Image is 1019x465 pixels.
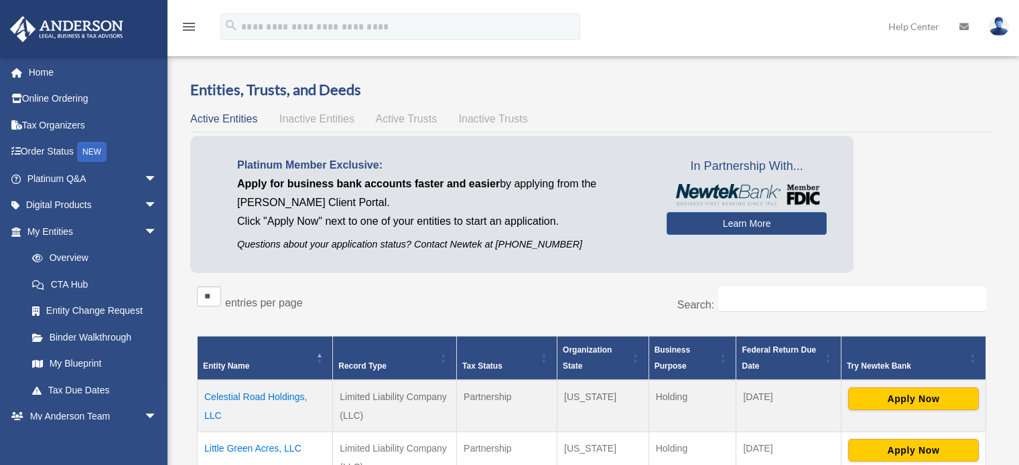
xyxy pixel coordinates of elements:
[279,113,354,124] span: Inactive Entities
[9,192,178,219] a: Digital Productsarrow_drop_down
[457,380,557,432] td: Partnership
[9,59,178,86] a: Home
[19,377,171,403] a: Tax Due Dates
[203,361,249,371] span: Entity Name
[144,218,171,246] span: arrow_drop_down
[563,345,612,371] span: Organization State
[736,380,841,432] td: [DATE]
[557,380,649,432] td: [US_STATE]
[19,351,171,377] a: My Blueprint
[673,184,820,205] img: NewtekBankLogoSM.png
[144,403,171,431] span: arrow_drop_down
[19,271,171,298] a: CTA Hub
[649,336,736,380] th: Business Purpose: Activate to sort
[144,165,171,193] span: arrow_drop_down
[848,387,979,410] button: Apply Now
[225,297,303,308] label: entries per page
[190,80,993,100] h3: Entities, Trusts, and Deeds
[9,86,178,112] a: Online Ordering
[190,113,257,124] span: Active Entities
[376,113,437,124] span: Active Trusts
[457,336,557,380] th: Tax Status: Activate to sort
[6,16,127,42] img: Anderson Advisors Platinum Portal
[333,380,457,432] td: Limited Liability Company (LLC)
[736,336,841,380] th: Federal Return Due Date: Activate to sort
[333,336,457,380] th: Record Type: Activate to sort
[742,345,816,371] span: Federal Return Due Date
[557,336,649,380] th: Organization State: Activate to sort
[181,19,197,35] i: menu
[338,361,387,371] span: Record Type
[989,17,1009,36] img: User Pic
[667,212,827,235] a: Learn More
[19,324,171,351] a: Binder Walkthrough
[655,345,690,371] span: Business Purpose
[9,138,178,166] a: Order StatusNEW
[9,403,178,430] a: My Anderson Teamarrow_drop_down
[841,336,986,380] th: Try Newtek Bank : Activate to sort
[237,156,647,175] p: Platinum Member Exclusive:
[237,178,500,189] span: Apply for business bank accounts faster and easier
[237,212,647,231] p: Click "Apply Now" next to one of your entities to start an application.
[459,113,528,124] span: Inactive Trusts
[198,336,333,380] th: Entity Name: Activate to invert sorting
[9,218,171,245] a: My Entitiesarrow_drop_down
[237,175,647,212] p: by applying from the [PERSON_NAME] Client Portal.
[848,439,979,462] button: Apply Now
[19,245,164,272] a: Overview
[847,358,965,374] div: Try Newtek Bank
[237,236,647,253] p: Questions about your application status? Contact Newtek at [PHONE_NUMBER]
[181,23,197,35] a: menu
[649,380,736,432] td: Holding
[667,156,827,177] span: In Partnership With...
[9,112,178,138] a: Tax Organizers
[19,298,171,324] a: Entity Change Request
[462,361,502,371] span: Tax Status
[224,18,239,33] i: search
[9,165,178,192] a: Platinum Q&Aarrow_drop_down
[198,380,333,432] td: Celestial Road Holdings, LLC
[77,142,107,162] div: NEW
[144,192,171,219] span: arrow_drop_down
[677,299,714,310] label: Search:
